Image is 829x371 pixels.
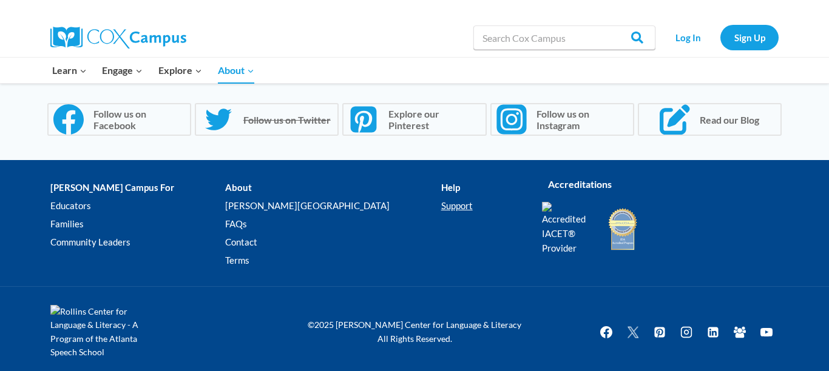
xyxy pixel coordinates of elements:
a: Families [50,215,225,233]
span: Follow us on Instagram [533,108,628,131]
img: IDA Accredited [607,207,638,252]
span: Follow us on Facebook [90,108,185,131]
a: Explore our Pinterest [342,103,486,136]
strong: Accreditations [548,178,612,190]
a: FAQs [225,215,441,233]
a: Contact [225,233,441,251]
input: Search Cox Campus [473,25,655,50]
span: Explore our Pinterest [385,108,480,131]
a: Follow us on Facebook [47,103,191,136]
a: Sign Up [720,25,779,50]
a: Twitter [621,320,645,344]
a: Pinterest [648,320,672,344]
span: Read our Blog [696,114,759,125]
nav: Secondary Navigation [662,25,779,50]
a: Follow us on Instagram [490,103,634,136]
nav: Primary Navigation [44,58,262,83]
img: Rollins Center for Language & Literacy - A Program of the Atlanta Speech School [50,305,160,359]
img: Accredited IACET® Provider [542,202,594,255]
button: Child menu of About [210,58,262,83]
img: Cox Campus [50,27,186,48]
a: Educators [50,196,225,215]
a: Follow us on Twitter [195,103,339,136]
button: Child menu of Explore [151,58,210,83]
a: Terms [225,251,441,269]
a: Read our Blog [638,103,782,136]
a: [PERSON_NAME][GEOGRAPHIC_DATA] [225,196,441,215]
button: Child menu of Engage [95,58,151,83]
img: Twitter X icon white [626,325,640,339]
a: Facebook Group [728,320,752,344]
span: Follow us on Twitter [240,114,331,125]
a: YouTube [754,320,779,344]
a: Instagram [674,320,699,344]
a: Facebook [594,320,618,344]
button: Child menu of Learn [44,58,95,83]
a: Linkedin [701,320,725,344]
a: Support [441,196,524,215]
a: Community Leaders [50,233,225,251]
p: ©2025 [PERSON_NAME] Center for Language & Literacy All Rights Reserved. [299,318,530,346]
a: Log In [662,25,714,50]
